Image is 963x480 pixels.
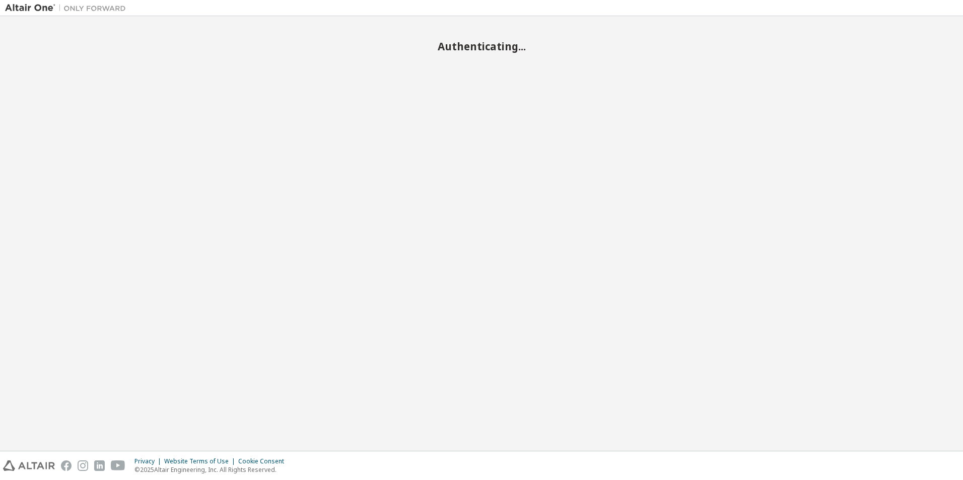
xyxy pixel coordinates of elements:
[5,40,958,53] h2: Authenticating...
[134,457,164,465] div: Privacy
[61,460,72,471] img: facebook.svg
[111,460,125,471] img: youtube.svg
[5,3,131,13] img: Altair One
[3,460,55,471] img: altair_logo.svg
[78,460,88,471] img: instagram.svg
[94,460,105,471] img: linkedin.svg
[134,465,290,474] p: © 2025 Altair Engineering, Inc. All Rights Reserved.
[164,457,238,465] div: Website Terms of Use
[238,457,290,465] div: Cookie Consent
